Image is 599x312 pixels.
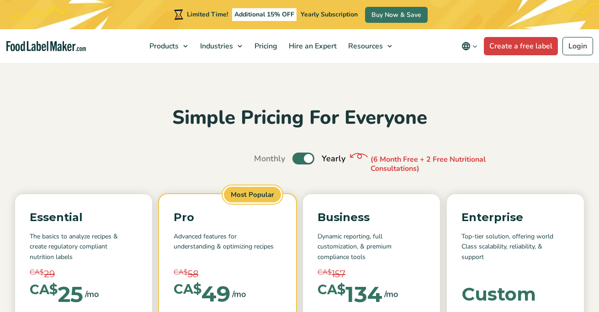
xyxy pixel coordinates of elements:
p: (6 Month Free + 2 Free Nutritional Consultations) [371,155,508,174]
div: 49 [174,283,230,305]
p: Top-tier solution, offering world Class scalability, reliability, & support [461,232,569,262]
h2: Simple Pricing For Everyone [7,106,592,131]
span: Additional 15% OFF [232,8,297,21]
a: Pricing [249,29,281,63]
button: Change language [455,37,484,55]
span: CA$ [174,283,201,296]
span: Most Popular [223,185,282,204]
span: Pricing [252,41,278,51]
span: /mo [85,288,99,301]
span: Monthly [254,153,285,165]
span: 58 [188,267,198,281]
span: CA$ [318,283,345,296]
a: Industries [195,29,247,63]
p: The basics to analyze recipes & create regulatory compliant nutrition labels [30,232,138,262]
p: Dynamic reporting, full customization, & premium compliance tools [318,232,425,262]
span: Products [147,41,180,51]
span: Yearly Subscription [301,10,358,19]
div: 134 [318,283,382,305]
span: 157 [332,267,345,281]
span: Industries [197,41,234,51]
a: Resources [343,29,397,63]
span: Yearly [322,153,345,165]
span: CA$ [30,267,44,278]
a: Food Label Maker homepage [6,41,86,52]
span: CA$ [318,267,332,278]
p: Pro [174,209,281,226]
span: /mo [384,288,398,301]
span: CA$ [174,267,188,278]
span: Limited Time! [187,10,228,19]
a: Hire an Expert [283,29,340,63]
div: Custom [461,285,536,303]
label: Toggle [292,153,314,164]
a: Buy Now & Save [365,7,428,23]
a: Products [144,29,192,63]
span: Hire an Expert [286,41,338,51]
div: 25 [30,283,83,305]
p: Essential [30,209,138,226]
p: Advanced features for understanding & optimizing recipes [174,232,281,262]
span: CA$ [30,283,58,296]
a: Login [562,37,593,55]
span: Resources [345,41,384,51]
p: Enterprise [461,209,569,226]
a: Create a free label [484,37,558,55]
span: /mo [232,288,246,301]
span: 29 [44,267,55,281]
p: Business [318,209,425,226]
